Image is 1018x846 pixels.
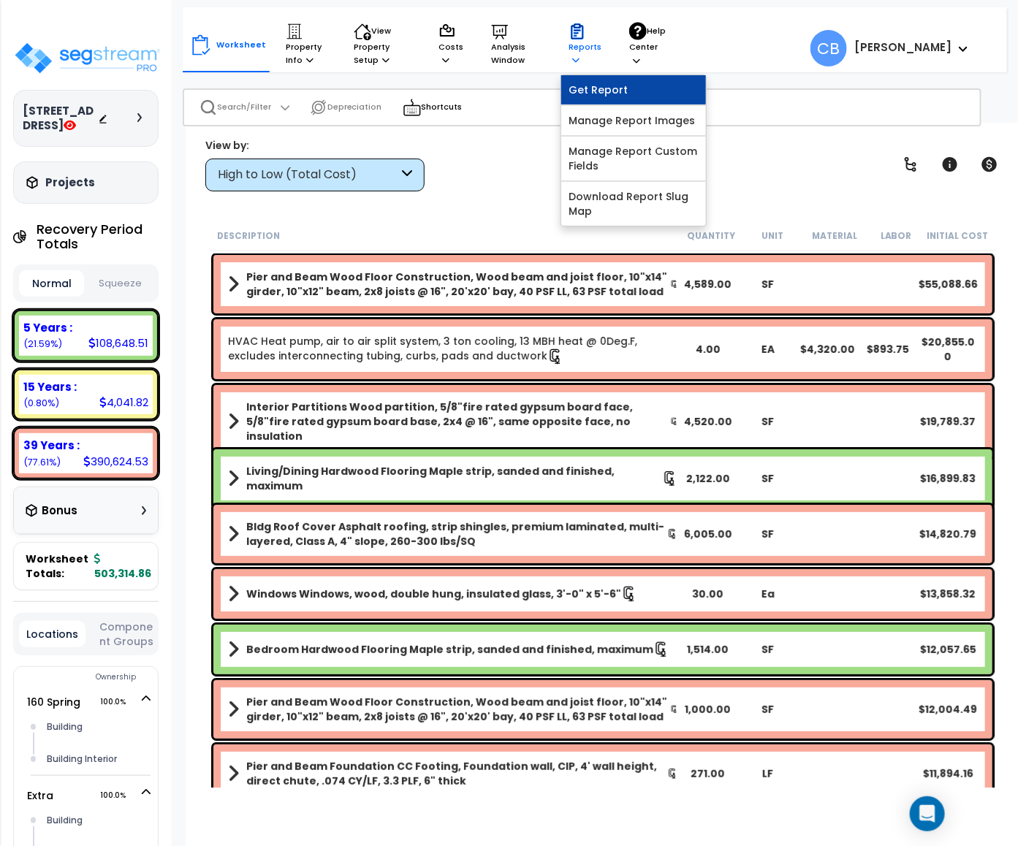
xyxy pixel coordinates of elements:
h4: Recovery Period Totals [37,222,159,251]
div: $11,894.16 [918,766,978,781]
div: SF [738,277,798,291]
div: EA [738,342,798,357]
b: [PERSON_NAME] [854,39,951,55]
a: Assembly Title [228,400,678,443]
p: View Property Setup [354,23,411,67]
div: $14,820.79 [918,527,978,541]
small: Material [812,230,857,242]
b: 39 Years : [23,438,80,453]
div: $13,858.32 [918,587,978,601]
b: 503,314.86 [94,552,151,581]
p: Shortcuts [403,97,463,118]
a: Individual Item [228,334,678,365]
div: 6,005.00 [678,527,738,541]
h3: [STREET_ADDRESS] [23,104,98,133]
div: $12,004.49 [918,702,978,717]
b: 5 Years : [23,320,72,335]
small: 21.586588959443795% [23,338,62,350]
span: 100.0% [100,787,139,804]
a: Assembly Title [228,519,678,549]
div: SF [738,414,798,429]
small: Description [217,230,280,242]
div: Shortcuts [395,90,471,125]
small: 0.8030400691924733% [23,397,59,409]
div: 4,520.00 [678,414,738,429]
div: Ea [738,587,798,601]
button: Locations [19,621,86,647]
a: Assembly Title [228,639,678,660]
a: Assembly Title [228,270,678,299]
div: SF [738,642,798,657]
div: Building [43,718,151,736]
div: $19,789.37 [918,414,978,429]
p: Depreciation [310,99,382,116]
p: Search/Filter [200,99,271,116]
div: 2,122.00 [678,471,738,486]
b: Windows Windows, wood, double hung, insulated glass, 3'-0" x 5'-6" [246,587,621,601]
b: Pier and Beam Wood Floor Construction, Wood beam and joist floor, 10"x14" girder, 10"x12" beam, 2... [246,270,670,299]
b: Interior Partitions Wood partition, 5/8"fire rated gypsum board face, 5/8"fire rated gypsum board... [246,400,670,443]
div: 4.00 [678,342,738,357]
p: Worksheet [216,38,266,52]
b: Living/Dining Hardwood Flooring Maple strip, sanded and finished, maximum [246,464,662,493]
a: Manage Report Custom Fields [561,137,706,180]
b: Bedroom Hardwood Flooring Maple strip, sanded and finished, maximum [246,642,653,657]
a: Manage Report Images [561,106,706,135]
div: $893.75 [858,342,918,357]
span: 100.0% [100,693,139,711]
small: Initial Cost [927,230,989,242]
span: CB [810,30,847,66]
small: Quantity [687,230,735,242]
div: 4,041.82 [99,395,148,410]
img: logo_pro_r.png [13,41,162,75]
a: Assembly Title [228,464,678,493]
p: Help Center [629,22,666,67]
a: Assembly Title [228,584,678,604]
small: Labor [881,230,912,242]
div: 30.00 [678,587,738,601]
div: 4,589.00 [678,277,738,291]
div: High to Low (Total Cost) [218,167,398,183]
div: $20,855.00 [918,335,978,364]
button: Normal [19,270,84,297]
b: 15 Years : [23,379,77,395]
h3: Bonus [42,505,77,517]
button: Component Groups [93,619,160,649]
a: Extra 100.0% [27,788,53,803]
div: $55,088.66 [918,277,978,291]
div: 390,624.53 [83,454,148,469]
div: Building [43,812,151,829]
p: Analysis Window [491,23,541,67]
div: 271.00 [678,766,738,781]
div: SF [738,471,798,486]
a: Download Report Slug Map [561,182,706,226]
div: View by: [205,138,425,153]
small: 77.61037097136374% [23,456,61,468]
p: Costs [438,23,463,67]
button: Squeeze [88,271,153,297]
a: Assembly Title [228,759,678,788]
small: Unit [761,230,783,242]
div: Ownership [43,668,158,686]
a: 160 Spring 100.0% [27,695,80,709]
a: Assembly Title [228,695,678,724]
b: Pier and Beam Foundation CC Footing, Foundation wall, CIP, 4' wall height, direct chute, .074 CY/... [246,759,667,788]
p: Reports [569,23,601,67]
b: Pier and Beam Wood Floor Construction, Wood beam and joist floor, 10"x14" girder, 10"x12" beam, 2... [246,695,670,724]
div: $12,057.65 [918,642,978,657]
div: SF [738,527,798,541]
p: Property Info [286,23,326,67]
h3: Projects [45,175,95,190]
b: Bldg Roof Cover Asphalt roofing, strip shingles, premium laminated, multi- layered, Class A, 4" s... [246,519,667,549]
div: Depreciation [302,91,390,123]
div: $4,320.00 [798,342,858,357]
div: 1,000.00 [678,702,738,717]
a: Get Report [561,75,706,104]
div: Open Intercom Messenger [910,796,945,831]
div: LF [738,766,798,781]
div: $16,899.83 [918,471,978,486]
div: Building Interior [43,750,151,768]
div: 108,648.51 [88,335,148,351]
span: Worksheet Totals: [26,552,88,581]
div: 1,514.00 [678,642,738,657]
